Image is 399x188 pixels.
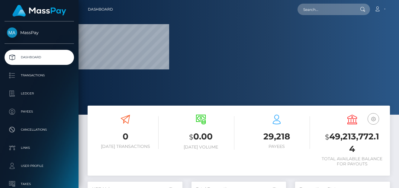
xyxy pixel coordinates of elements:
[5,50,74,65] a: Dashboard
[7,71,72,80] p: Transactions
[7,143,72,152] p: Links
[319,156,385,167] h6: Total Available Balance for Payouts
[319,131,385,155] h3: 49,213,772.14
[5,68,74,83] a: Transactions
[88,3,113,16] a: Dashboard
[5,30,74,35] span: MassPay
[5,122,74,137] a: Cancellations
[5,158,74,174] a: User Profile
[5,140,74,155] a: Links
[243,131,310,142] h3: 29,218
[7,125,72,134] p: Cancellations
[92,144,159,149] h6: [DATE] Transactions
[168,131,234,143] h3: 0.00
[12,5,66,17] img: MassPay Logo
[92,131,159,142] h3: 0
[243,144,310,149] h6: Payees
[5,104,74,119] a: Payees
[7,27,17,38] img: MassPay
[189,133,193,141] small: $
[325,133,329,141] small: $
[5,86,74,101] a: Ledger
[168,145,234,150] h6: [DATE] Volume
[7,161,72,170] p: User Profile
[7,107,72,116] p: Payees
[7,89,72,98] p: Ledger
[298,4,354,15] input: Search...
[7,53,72,62] p: Dashboard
